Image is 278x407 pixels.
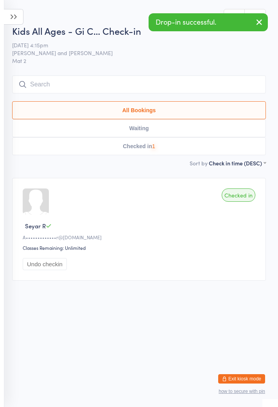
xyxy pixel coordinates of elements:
div: Check in time (DESC) [209,159,266,167]
button: Undo checkin [23,258,67,270]
h2: Kids All Ages - Gi C… Check-in [12,24,266,37]
input: Search [12,75,266,93]
div: 1 [152,143,155,149]
div: Checked in [222,188,255,202]
button: Exit kiosk mode [218,374,265,384]
label: Sort by [190,159,208,167]
button: All Bookings [12,101,266,119]
button: Checked in1 [12,137,266,155]
span: Seyar R [25,222,46,230]
span: [DATE] 4:15pm [12,41,254,49]
div: A•••••••••••••r@[DOMAIN_NAME] [23,234,258,240]
button: Waiting [12,119,266,137]
button: how to secure with pin [219,389,265,394]
span: [PERSON_NAME] and [PERSON_NAME] [12,49,254,57]
div: Classes Remaining: Unlimited [23,244,258,251]
div: Drop-in successful. [149,13,268,31]
span: Mat 2 [12,57,266,65]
